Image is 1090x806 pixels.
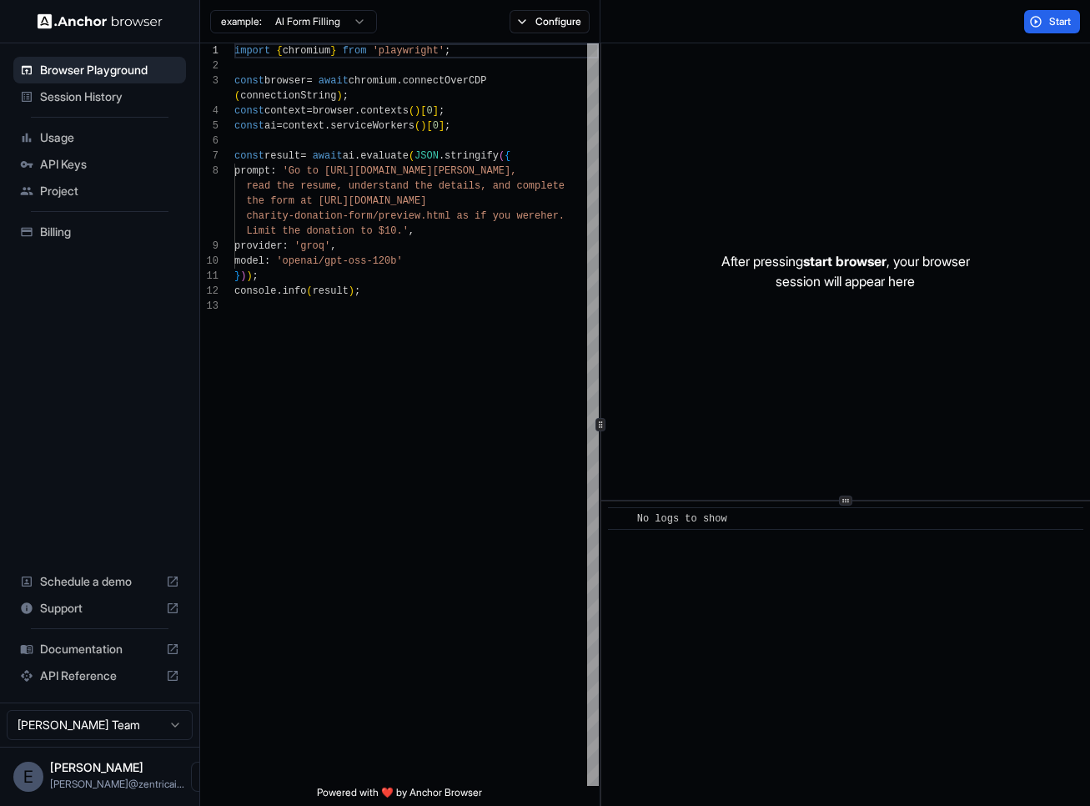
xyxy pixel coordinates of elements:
span: connectionString [240,90,336,102]
span: . [276,285,282,297]
div: E [13,762,43,792]
img: Anchor Logo [38,13,163,29]
button: Open menu [191,762,221,792]
span: prompt [234,165,270,177]
div: 10 [200,254,219,269]
span: ; [253,270,259,282]
p: After pressing , your browser session will appear here [721,251,970,291]
span: start browser [803,253,887,270]
div: Project [13,178,186,204]
div: Documentation [13,636,186,662]
span: . [354,105,360,117]
span: . [354,150,360,162]
span: import [234,45,270,57]
div: API Reference [13,662,186,689]
button: Configure [510,10,590,33]
span: [ [420,105,426,117]
span: info [283,285,307,297]
span: const [234,105,264,117]
span: ; [445,45,450,57]
span: ​ [616,511,625,527]
span: ; [354,285,360,297]
div: API Keys [13,151,186,178]
span: Eric Fondren [50,760,143,774]
span: } [234,270,240,282]
div: 4 [200,103,219,118]
span: 0 [433,120,439,132]
span: { [505,150,510,162]
span: await [313,150,343,162]
span: , [409,225,414,237]
span: Billing [40,224,179,240]
span: Project [40,183,179,199]
span: [ [426,120,432,132]
span: . [396,75,402,87]
div: 12 [200,284,219,299]
span: ) [420,120,426,132]
span: ( [409,105,414,117]
span: : [270,165,276,177]
span: await [319,75,349,87]
div: Support [13,595,186,622]
span: Support [40,600,159,617]
span: : [283,240,289,252]
span: Session History [40,88,179,105]
span: ; [445,120,450,132]
span: her. [540,210,565,222]
span: Powered with ❤️ by Anchor Browser [317,786,482,806]
div: 1 [200,43,219,58]
div: 5 [200,118,219,133]
span: evaluate [360,150,409,162]
span: read the resume, understand the details, and compl [246,180,546,192]
span: 'Go to [URL][DOMAIN_NAME][PERSON_NAME], [283,165,517,177]
div: Session History [13,83,186,110]
span: ete [546,180,565,192]
span: Browser Playground [40,62,179,78]
span: = [306,75,312,87]
span: browser [313,105,354,117]
span: Usage [40,129,179,146]
span: 0 [426,105,432,117]
div: 7 [200,149,219,164]
span: ( [414,120,420,132]
span: charity-donation-form/preview.html as if you were [246,210,540,222]
span: result [313,285,349,297]
span: the form at [URL][DOMAIN_NAME] [246,195,426,207]
span: provider [234,240,283,252]
div: 2 [200,58,219,73]
span: ) [240,270,246,282]
span: chromium [283,45,331,57]
span: eric@zentricai.com [50,778,184,790]
span: 'groq' [294,240,330,252]
span: 'playwright' [373,45,445,57]
span: browser [264,75,306,87]
span: = [300,150,306,162]
span: : [264,255,270,267]
div: 3 [200,73,219,88]
span: const [234,120,264,132]
span: from [343,45,367,57]
span: context [264,105,306,117]
div: Browser Playground [13,57,186,83]
span: = [276,120,282,132]
div: Schedule a demo [13,568,186,595]
span: stringify [445,150,499,162]
span: ; [439,105,445,117]
span: Documentation [40,641,159,657]
span: ) [349,285,354,297]
span: const [234,150,264,162]
span: API Reference [40,667,159,684]
span: contexts [360,105,409,117]
span: . [324,120,330,132]
div: 6 [200,133,219,149]
span: = [306,105,312,117]
button: Start [1024,10,1080,33]
span: . [439,150,445,162]
div: Billing [13,219,186,245]
span: connectOverCDP [403,75,487,87]
div: 8 [200,164,219,179]
span: ) [336,90,342,102]
span: ( [499,150,505,162]
span: Start [1049,15,1072,28]
span: ) [246,270,252,282]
